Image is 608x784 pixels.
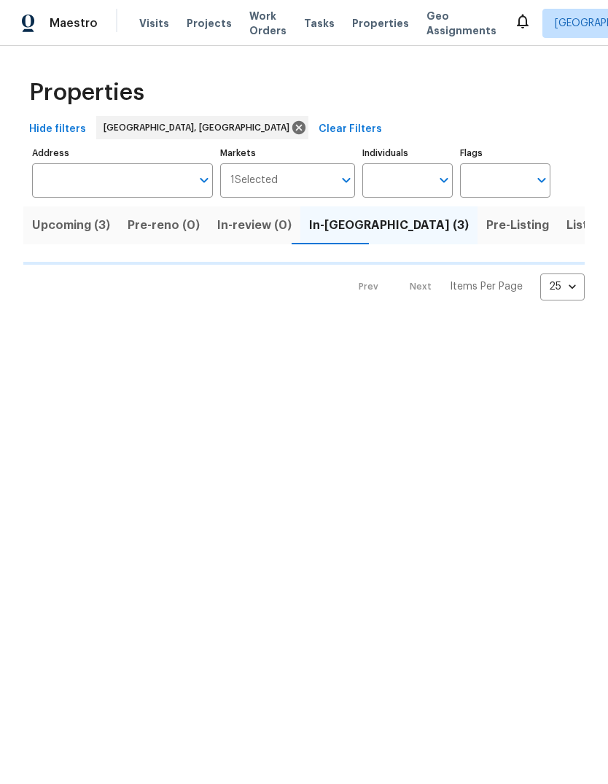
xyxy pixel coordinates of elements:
button: Hide filters [23,116,92,143]
span: [GEOGRAPHIC_DATA], [GEOGRAPHIC_DATA] [104,120,295,135]
span: Work Orders [249,9,287,38]
button: Open [336,170,356,190]
label: Flags [460,149,550,158]
span: Projects [187,16,232,31]
span: 1 Selected [230,174,278,187]
label: Address [32,149,213,158]
span: Pre-Listing [486,215,549,236]
span: Pre-reno (0) [128,215,200,236]
nav: Pagination Navigation [345,273,585,300]
label: Markets [220,149,356,158]
span: Listed [566,215,602,236]
p: Items Per Page [450,279,523,294]
button: Open [434,170,454,190]
button: Clear Filters [313,116,388,143]
label: Individuals [362,149,453,158]
button: Open [531,170,552,190]
span: Properties [29,85,144,100]
span: Clear Filters [319,120,382,139]
span: Tasks [304,18,335,28]
button: Open [194,170,214,190]
div: 25 [540,268,585,306]
span: Geo Assignments [426,9,496,38]
span: Visits [139,16,169,31]
span: In-[GEOGRAPHIC_DATA] (3) [309,215,469,236]
span: In-review (0) [217,215,292,236]
div: [GEOGRAPHIC_DATA], [GEOGRAPHIC_DATA] [96,116,308,139]
span: Properties [352,16,409,31]
span: Hide filters [29,120,86,139]
span: Maestro [50,16,98,31]
span: Upcoming (3) [32,215,110,236]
